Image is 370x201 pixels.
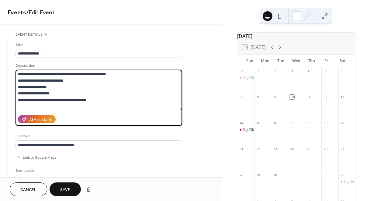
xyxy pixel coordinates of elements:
[60,187,70,193] span: Save
[29,117,51,123] div: AI Assistant
[256,173,261,177] div: 29
[239,69,244,73] div: 31
[243,127,269,132] div: Gig/BluesyLand
[16,133,181,139] div: Location
[319,55,335,67] div: Fri
[289,69,294,73] div: 3
[273,55,289,67] div: Tue
[273,95,277,99] div: 9
[306,121,311,125] div: 18
[338,179,355,184] div: Gig/BluesyLand
[340,69,345,73] div: 6
[16,167,61,174] div: Event color
[30,177,53,183] span: #D0021BFF
[323,147,328,151] div: 26
[256,147,261,151] div: 22
[8,7,26,19] a: Events
[289,173,294,177] div: 1
[16,31,43,38] span: Event details
[323,95,328,99] div: 12
[273,69,277,73] div: 2
[239,95,244,99] div: 7
[242,55,258,67] div: Sun
[26,7,55,19] span: / Edit Event
[289,55,304,67] div: Wed
[306,147,311,151] div: 25
[258,55,273,67] div: Mon
[273,147,277,151] div: 23
[289,147,294,151] div: 24
[289,121,294,125] div: 17
[335,55,350,67] div: Sat
[18,115,56,123] button: AI Assistant
[340,147,345,151] div: 27
[304,55,320,67] div: Thu
[323,173,328,177] div: 3
[23,154,56,161] span: Link to Google Maps
[340,173,345,177] div: 4
[306,69,311,73] div: 4
[306,95,311,99] div: 11
[237,127,254,132] div: Gig/BluesyLand
[273,121,277,125] div: 16
[237,33,355,40] div: [DATE]
[237,75,254,80] div: Gig/BluesyLand
[50,182,81,196] button: Save
[16,42,181,48] div: Title
[239,121,244,125] div: 14
[340,121,345,125] div: 20
[256,69,261,73] div: 1
[323,121,328,125] div: 19
[289,95,294,99] div: 10
[256,121,261,125] div: 15
[340,95,345,99] div: 13
[273,173,277,177] div: 30
[16,62,181,69] div: Description
[323,69,328,73] div: 5
[10,182,47,196] button: Cancel
[239,147,244,151] div: 21
[20,187,36,193] span: Cancel
[256,95,261,99] div: 8
[306,173,311,177] div: 2
[243,75,269,80] div: Gig/BluesyLand
[239,173,244,177] div: 28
